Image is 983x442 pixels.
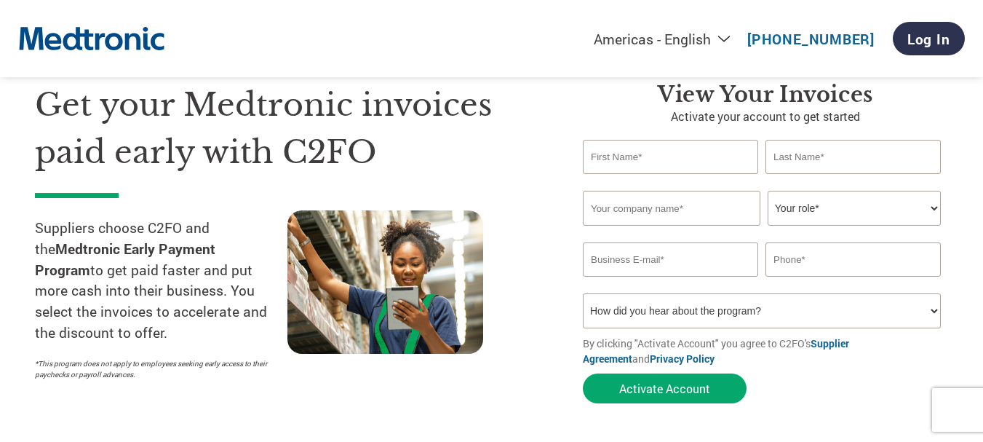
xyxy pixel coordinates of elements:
[583,336,948,366] p: By clicking "Activate Account" you agree to C2FO's and
[583,140,758,174] input: First Name*
[583,374,747,403] button: Activate Account
[35,82,539,175] h1: Get your Medtronic invoices paid early with C2FO
[583,242,758,277] input: Invalid Email format
[765,278,941,288] div: Inavlid Phone Number
[650,352,715,366] a: Privacy Policy
[893,22,965,55] a: Log In
[19,19,164,59] img: Medtronic
[583,278,758,288] div: Inavlid Email Address
[583,108,948,125] p: Activate your account to get started
[583,82,948,108] h3: View Your Invoices
[287,210,483,354] img: supply chain worker
[35,240,215,279] strong: Medtronic Early Payment Program
[765,242,941,277] input: Phone*
[583,227,941,237] div: Invalid company name or company name is too long
[35,358,273,380] p: *This program does not apply to employees seeking early access to their paychecks or payroll adva...
[35,218,287,344] p: Suppliers choose C2FO and the to get paid faster and put more cash into their business. You selec...
[765,140,941,174] input: Last Name*
[583,336,849,366] a: Supplier Agreement
[747,30,875,48] a: [PHONE_NUMBER]
[768,191,941,226] select: Title/Role
[765,175,941,185] div: Invalid last name or last name is too long
[583,175,758,185] div: Invalid first name or first name is too long
[583,191,760,226] input: Your company name*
